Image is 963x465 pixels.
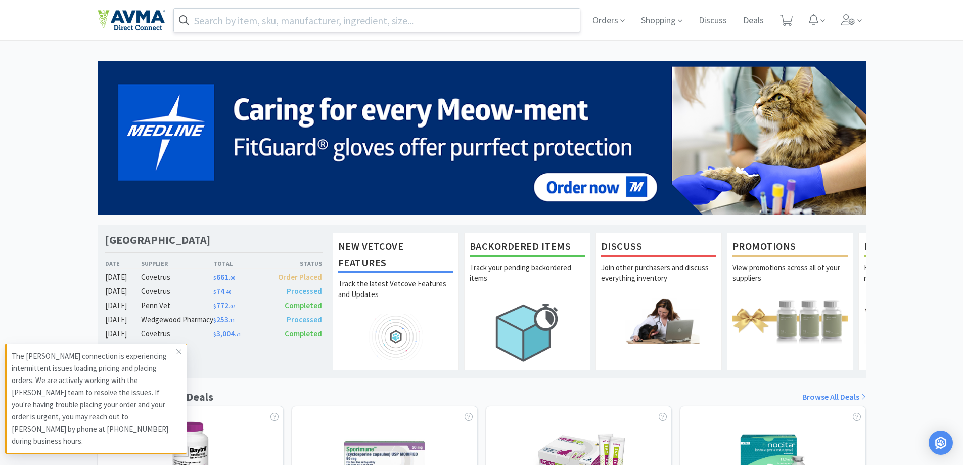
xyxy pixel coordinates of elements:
[213,275,216,281] span: $
[105,271,323,283] a: [DATE]Covetrus$661.00Order Placed
[141,300,213,312] div: Penn Vet
[727,233,853,370] a: PromotionsView promotions across all of your suppliers
[228,275,235,281] span: . 00
[213,331,216,338] span: $
[732,238,848,257] h1: Promotions
[213,303,216,310] span: $
[105,233,210,247] h1: [GEOGRAPHIC_DATA]
[105,271,142,283] div: [DATE]
[228,303,235,310] span: . 07
[213,317,216,324] span: $
[105,314,142,326] div: [DATE]
[287,286,322,296] span: Processed
[601,262,716,298] p: Join other purchasers and discuss everything inventory
[174,9,580,32] input: Search by item, sku, manufacturer, ingredient, size...
[105,314,323,326] a: [DATE]Wedgewood Pharmacy$253.11Processed
[470,298,585,367] img: hero_backorders.png
[213,301,235,310] span: 772
[285,301,322,310] span: Completed
[470,238,585,257] h1: Backordered Items
[213,329,241,339] span: 3,004
[12,350,176,447] p: The [PERSON_NAME] connection is experiencing intermittent issues loading pricing and placing orde...
[338,238,453,273] h1: New Vetcove Features
[105,300,142,312] div: [DATE]
[739,16,768,25] a: Deals
[285,329,322,339] span: Completed
[224,289,231,295] span: . 40
[105,328,142,340] div: [DATE]
[338,314,453,360] img: hero_feature_roadmap.png
[333,233,459,370] a: New Vetcove FeaturesTrack the latest Vetcove Features and Updates
[732,298,848,344] img: hero_promotions.png
[141,285,213,298] div: Covetrus
[141,328,213,340] div: Covetrus
[105,328,323,340] a: [DATE]Covetrus$3,004.71Completed
[105,300,323,312] a: [DATE]Penn Vet$772.07Completed
[105,285,142,298] div: [DATE]
[595,233,722,370] a: DiscussJoin other purchasers and discuss everything inventory
[141,259,213,268] div: Supplier
[141,314,213,326] div: Wedgewood Pharmacy
[470,262,585,298] p: Track your pending backordered items
[287,315,322,324] span: Processed
[802,391,866,404] a: Browse All Deals
[213,286,231,296] span: 74
[601,238,716,257] h1: Discuss
[213,315,235,324] span: 253
[268,259,323,268] div: Status
[601,298,716,344] img: hero_discuss.png
[235,331,241,338] span: . 71
[732,262,848,298] p: View promotions across all of your suppliers
[98,10,165,31] img: e4e33dab9f054f5782a47901c742baa9_102.png
[278,272,322,282] span: Order Placed
[213,259,268,268] div: Total
[464,233,590,370] a: Backordered ItemsTrack your pending backordered items
[105,285,323,298] a: [DATE]Covetrus$74.40Processed
[338,278,453,314] p: Track the latest Vetcove Features and Updates
[141,271,213,283] div: Covetrus
[695,16,731,25] a: Discuss
[228,317,235,324] span: . 11
[98,61,866,215] img: 5b85490d2c9a43ef9873369d65f5cc4c_481.png
[929,431,953,455] div: Open Intercom Messenger
[213,289,216,295] span: $
[105,259,142,268] div: Date
[213,272,235,282] span: 661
